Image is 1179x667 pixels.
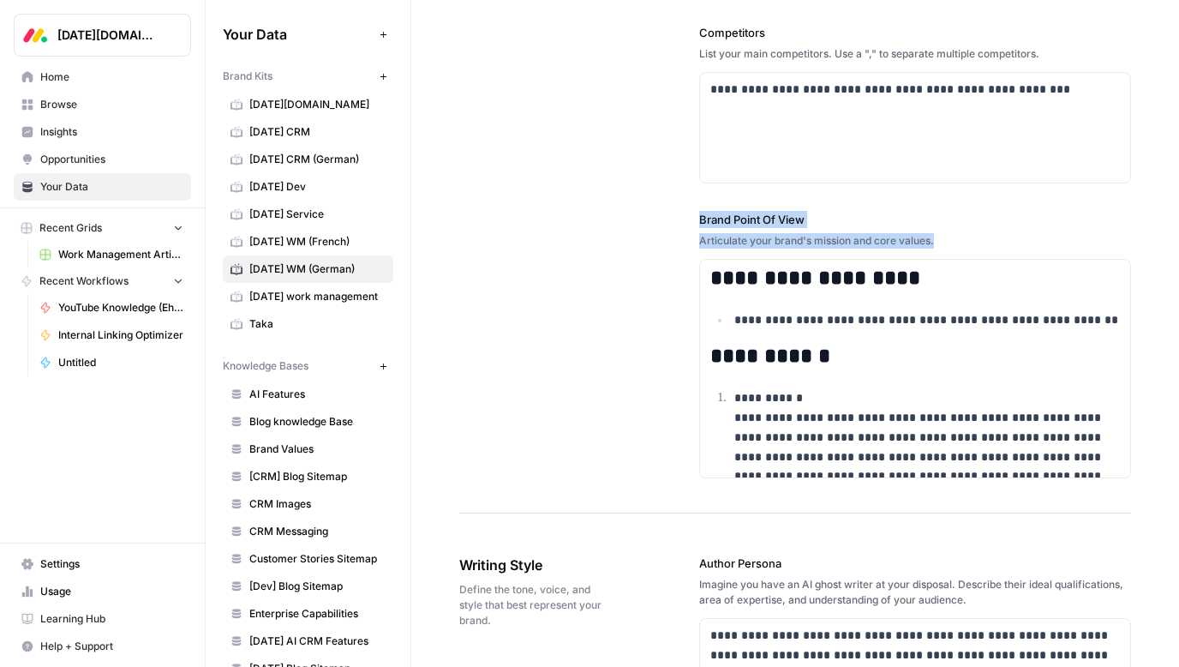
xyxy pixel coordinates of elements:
[32,321,191,349] a: Internal Linking Optimizer
[40,584,183,599] span: Usage
[699,24,1131,41] label: Competitors
[14,215,191,241] button: Recent Grids
[223,436,393,463] a: Brand Values
[249,152,386,167] span: [DATE] CRM (German)
[223,173,393,201] a: [DATE] Dev
[249,97,386,112] span: [DATE][DOMAIN_NAME]
[223,69,272,84] span: Brand Kits
[20,20,51,51] img: Monday.com Logo
[699,233,1131,249] div: Articulate your brand's mission and core values.
[14,146,191,173] a: Opportunities
[223,381,393,408] a: AI Features
[223,201,393,228] a: [DATE] Service
[14,63,191,91] a: Home
[699,46,1131,62] div: List your main competitors. Use a "," to separate multiple competitors.
[249,124,386,140] span: [DATE] CRM
[40,611,183,627] span: Learning Hub
[249,387,386,402] span: AI Features
[32,349,191,376] a: Untitled
[39,273,129,289] span: Recent Workflows
[14,605,191,633] a: Learning Hub
[249,316,386,332] span: Taka
[58,355,183,370] span: Untitled
[40,69,183,85] span: Home
[223,545,393,573] a: Customer Stories Sitemap
[40,556,183,572] span: Settings
[223,310,393,338] a: Taka
[699,577,1131,608] div: Imagine you have an AI ghost writer at your disposal. Describe their ideal qualifications, area o...
[249,524,386,539] span: CRM Messaging
[40,97,183,112] span: Browse
[249,261,386,277] span: [DATE] WM (German)
[249,442,386,457] span: Brand Values
[58,327,183,343] span: Internal Linking Optimizer
[223,118,393,146] a: [DATE] CRM
[14,14,191,57] button: Workspace: Monday.com
[249,289,386,304] span: [DATE] work management
[459,555,603,575] span: Writing Style
[14,633,191,660] button: Help + Support
[223,91,393,118] a: [DATE][DOMAIN_NAME]
[32,241,191,268] a: Work Management Article Grid
[40,124,183,140] span: Insights
[249,234,386,249] span: [DATE] WM (French)
[249,179,386,195] span: [DATE] Dev
[57,27,161,44] span: [DATE][DOMAIN_NAME]
[459,582,603,628] span: Define the tone, voice, and style that best represent your brand.
[249,551,386,567] span: Customer Stories Sitemap
[58,300,183,315] span: YouTube Knowledge (Ehud)
[32,294,191,321] a: YouTube Knowledge (Ehud)
[39,220,102,236] span: Recent Grids
[249,414,386,430] span: Blog knowledge Base
[40,639,183,654] span: Help + Support
[223,228,393,255] a: [DATE] WM (French)
[14,118,191,146] a: Insights
[223,490,393,518] a: CRM Images
[223,24,373,45] span: Your Data
[58,247,183,262] span: Work Management Article Grid
[223,283,393,310] a: [DATE] work management
[14,268,191,294] button: Recent Workflows
[249,579,386,594] span: [Dev] Blog Sitemap
[40,179,183,195] span: Your Data
[699,211,1131,228] label: Brand Point Of View
[223,628,393,655] a: [DATE] AI CRM Features
[14,173,191,201] a: Your Data
[40,152,183,167] span: Opportunities
[223,408,393,436] a: Blog knowledge Base
[223,600,393,628] a: Enterprise Capabilities
[249,207,386,222] span: [DATE] Service
[249,469,386,484] span: [CRM] Blog Sitemap
[223,463,393,490] a: [CRM] Blog Sitemap
[223,358,308,374] span: Knowledge Bases
[14,550,191,578] a: Settings
[223,518,393,545] a: CRM Messaging
[249,496,386,512] span: CRM Images
[249,634,386,649] span: [DATE] AI CRM Features
[249,606,386,622] span: Enterprise Capabilities
[223,146,393,173] a: [DATE] CRM (German)
[14,578,191,605] a: Usage
[14,91,191,118] a: Browse
[223,573,393,600] a: [Dev] Blog Sitemap
[223,255,393,283] a: [DATE] WM (German)
[699,555,1131,572] label: Author Persona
